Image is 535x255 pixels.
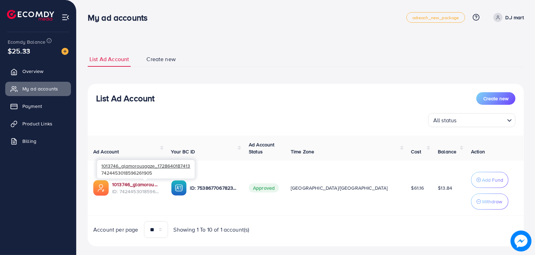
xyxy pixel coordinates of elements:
[511,231,532,252] img: image
[438,184,452,191] span: $13.84
[5,99,71,113] a: Payment
[459,114,504,125] input: Search for option
[476,92,515,105] button: Create new
[7,10,54,21] img: logo
[483,95,508,102] span: Create new
[432,115,458,125] span: All status
[406,12,465,23] a: adreach_new_package
[171,180,187,196] img: ic-ba-acc.ded83a64.svg
[505,13,524,22] p: D.J mart
[112,181,160,188] a: 1013746_glamorousgaze_1728640187413
[62,48,68,55] img: image
[291,184,388,191] span: [GEOGRAPHIC_DATA]/[GEOGRAPHIC_DATA]
[471,148,485,155] span: Action
[112,188,160,195] span: ID: 7424453018596261905
[5,134,71,148] a: Billing
[482,197,502,206] p: Withdraw
[291,148,314,155] span: Time Zone
[491,13,524,22] a: D.J mart
[97,160,195,178] div: 7424453018596261905
[412,15,459,20] span: adreach_new_package
[171,148,195,155] span: Your BC ID
[93,180,109,196] img: ic-ads-acc.e4c84228.svg
[5,82,71,96] a: My ad accounts
[146,55,176,63] span: Create new
[174,226,250,234] span: Showing 1 To 10 of 1 account(s)
[5,117,71,131] a: Product Links
[89,55,129,63] span: List Ad Account
[22,138,36,145] span: Billing
[471,194,508,210] button: Withdraw
[88,13,153,23] h3: My ad accounts
[8,46,30,56] span: $25.33
[96,93,154,103] h3: List Ad Account
[62,13,70,21] img: menu
[428,113,515,127] div: Search for option
[22,85,58,92] span: My ad accounts
[93,148,119,155] span: Ad Account
[5,64,71,78] a: Overview
[249,141,275,155] span: Ad Account Status
[22,103,42,110] span: Payment
[411,184,424,191] span: $61.16
[93,226,138,234] span: Account per page
[471,172,508,188] button: Add Fund
[8,38,45,45] span: Ecomdy Balance
[190,184,238,192] p: ID: 7538677067823759367
[22,68,43,75] span: Overview
[101,162,190,169] span: 1013746_glamorousgaze_1728640187413
[22,120,52,127] span: Product Links
[411,148,421,155] span: Cost
[438,148,456,155] span: Balance
[482,176,503,184] p: Add Fund
[249,183,279,192] span: Approved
